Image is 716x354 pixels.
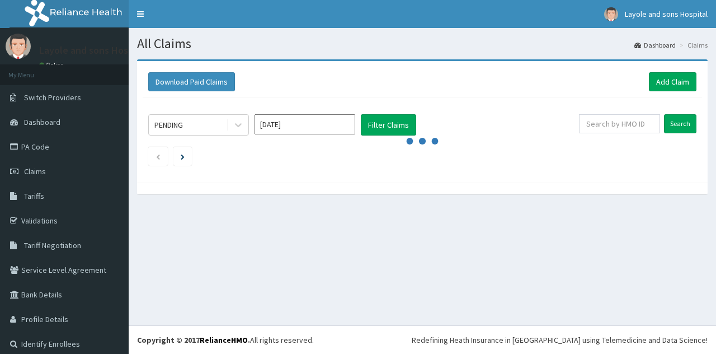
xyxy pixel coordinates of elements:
[579,114,660,133] input: Search by HMO ID
[406,124,439,158] svg: audio-loading
[200,335,248,345] a: RelianceHMO
[156,151,161,161] a: Previous page
[24,191,44,201] span: Tariffs
[677,40,708,50] li: Claims
[361,114,416,136] button: Filter Claims
[255,114,355,134] input: Select Month and Year
[649,72,696,91] a: Add Claim
[154,119,183,131] div: PENDING
[6,34,31,59] img: User Image
[39,61,66,69] a: Online
[137,335,250,345] strong: Copyright © 2017 .
[24,240,81,250] span: Tariff Negotiation
[24,117,60,127] span: Dashboard
[664,114,696,133] input: Search
[634,40,676,50] a: Dashboard
[625,9,708,19] span: Layole and sons Hospital
[24,92,81,103] span: Switch Providers
[137,36,708,51] h1: All Claims
[39,45,148,55] p: Layole and sons Hospital
[604,7,618,21] img: User Image
[412,334,708,346] div: Redefining Heath Insurance in [GEOGRAPHIC_DATA] using Telemedicine and Data Science!
[24,166,46,176] span: Claims
[181,151,185,161] a: Next page
[129,325,716,354] footer: All rights reserved.
[148,72,235,91] button: Download Paid Claims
